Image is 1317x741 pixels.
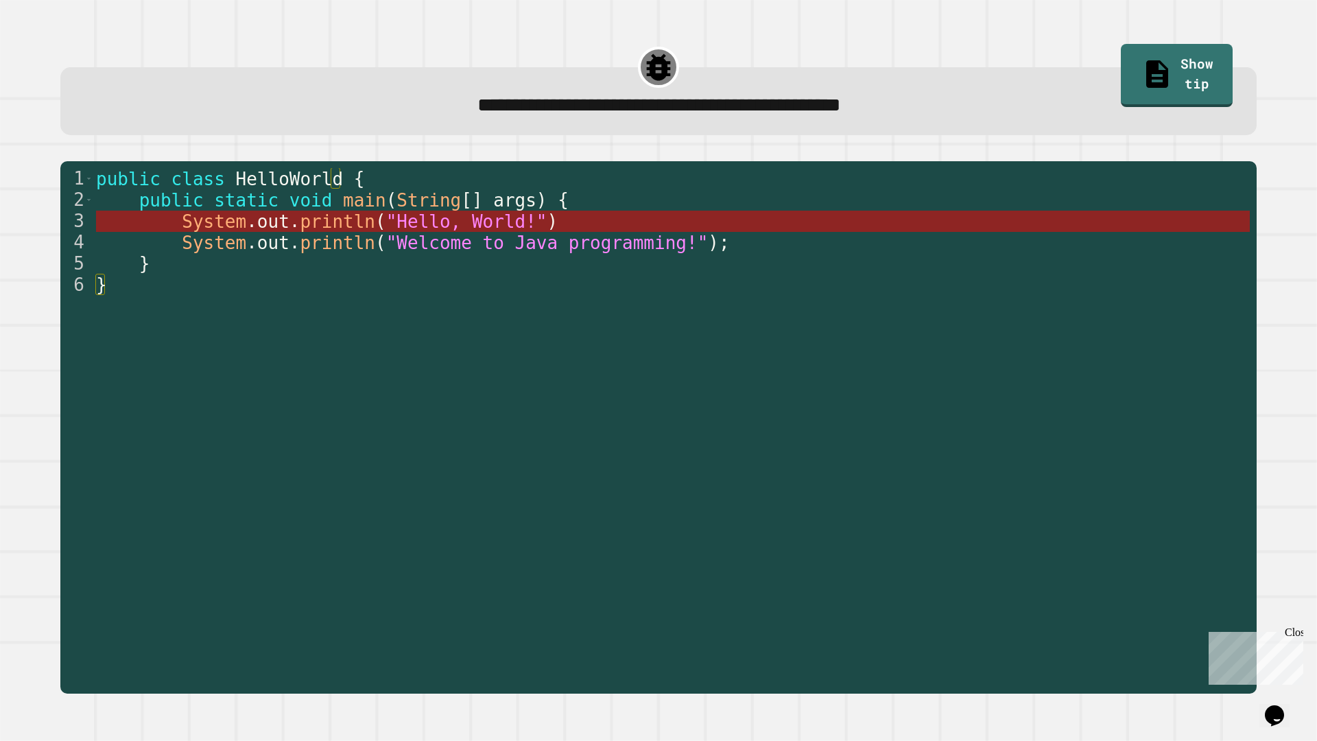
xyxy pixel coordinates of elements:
span: String [396,190,461,211]
span: void [289,190,332,211]
div: 6 [60,274,93,296]
span: System [182,211,246,232]
span: static [214,190,278,211]
div: 1 [60,168,93,189]
div: Chat with us now!Close [5,5,95,87]
span: System [182,233,246,253]
span: Toggle code folding, rows 1 through 6 [85,168,93,189]
iframe: chat widget [1259,686,1303,727]
div: 4 [60,232,93,253]
span: args [493,190,536,211]
span: "Hello, World!" [385,211,547,232]
div: 5 [60,253,93,274]
iframe: chat widget [1203,626,1303,685]
span: out [257,233,289,253]
span: Toggle code folding, rows 2 through 5 [85,189,93,211]
span: "Welcome to Java programming!" [385,233,708,253]
span: println [300,233,375,253]
a: Show tip [1121,44,1233,107]
span: println [300,211,375,232]
div: 3 [60,211,93,232]
span: public [139,190,203,211]
div: 2 [60,189,93,211]
span: class [171,169,224,189]
span: out [257,211,289,232]
span: public [96,169,161,189]
span: HelloWorld [235,169,343,189]
span: main [343,190,386,211]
